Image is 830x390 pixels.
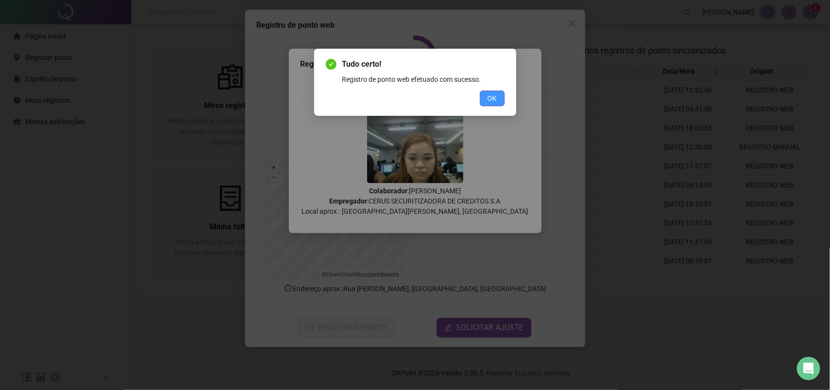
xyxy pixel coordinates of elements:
[342,58,505,70] span: Tudo certo!
[326,59,336,70] span: check-circle
[480,91,505,106] button: OK
[488,93,497,104] span: OK
[797,357,820,380] div: Open Intercom Messenger
[342,74,505,85] div: Registro de ponto web efetuado com sucesso.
